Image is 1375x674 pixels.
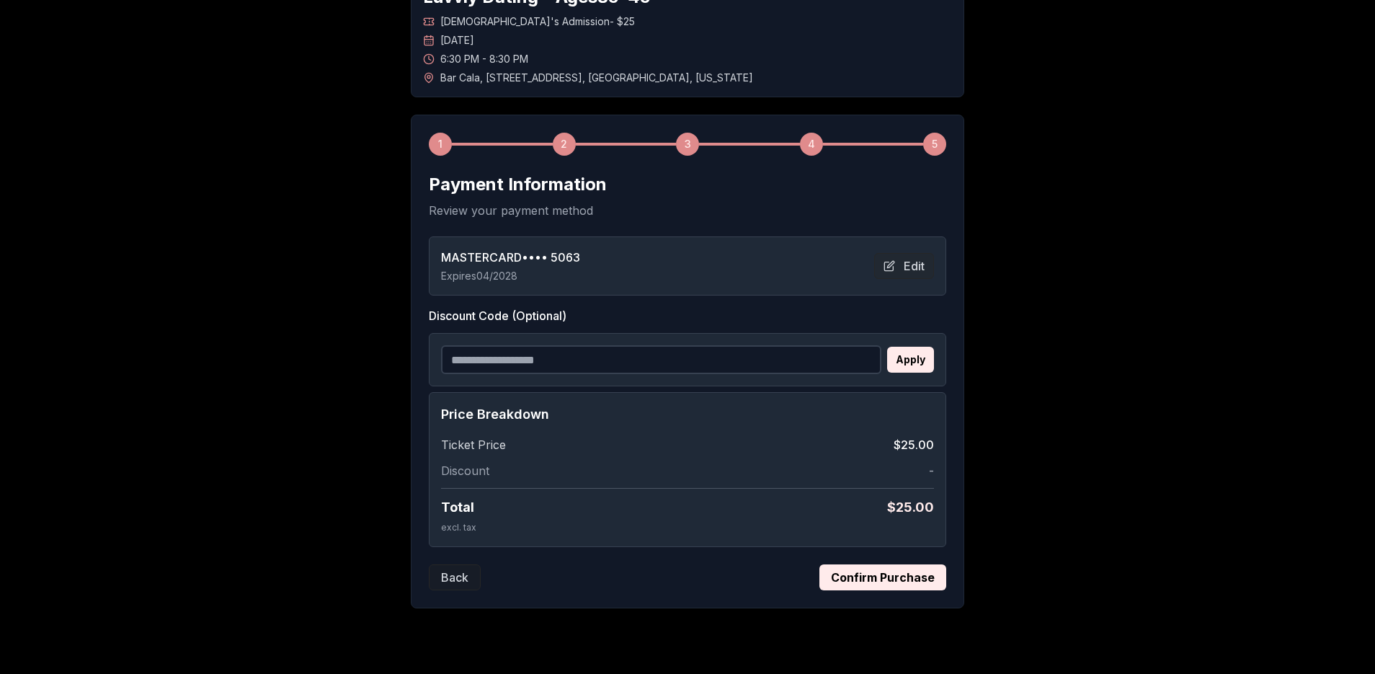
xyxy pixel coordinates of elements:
[800,133,823,156] div: 4
[441,522,476,533] span: excl. tax
[429,202,946,219] p: Review your payment method
[676,133,699,156] div: 3
[441,249,580,266] span: MASTERCARD •••• 5063
[894,436,934,453] span: $25.00
[441,497,474,518] span: Total
[887,347,934,373] button: Apply
[429,173,946,196] h2: Payment Information
[440,33,474,48] span: [DATE]
[923,133,946,156] div: 5
[929,462,934,479] span: -
[441,462,489,479] span: Discount
[441,436,506,453] span: Ticket Price
[441,269,580,283] p: Expires 04/2028
[440,52,528,66] span: 6:30 PM - 8:30 PM
[440,71,753,85] span: Bar Cala , [STREET_ADDRESS] , [GEOGRAPHIC_DATA] , [US_STATE]
[874,253,934,279] button: Edit
[553,133,576,156] div: 2
[429,307,946,324] label: Discount Code (Optional)
[429,564,481,590] button: Back
[887,497,934,518] span: $ 25.00
[440,14,635,29] span: [DEMOGRAPHIC_DATA]'s Admission - $25
[441,404,934,425] h4: Price Breakdown
[819,564,946,590] button: Confirm Purchase
[429,133,452,156] div: 1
